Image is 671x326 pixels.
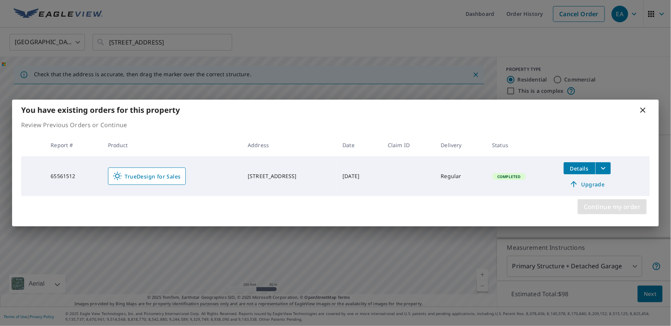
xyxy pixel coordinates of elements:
[486,134,558,156] th: Status
[45,134,102,156] th: Report #
[435,134,486,156] th: Delivery
[578,199,647,214] button: Continue my order
[21,105,180,115] b: You have existing orders for this property
[248,172,330,180] div: [STREET_ADDRESS]
[108,168,186,185] a: TrueDesign for Sales
[337,156,382,196] td: [DATE]
[564,178,611,190] a: Upgrade
[584,201,641,212] span: Continue my order
[337,134,382,156] th: Date
[242,134,336,156] th: Address
[21,120,650,129] p: Review Previous Orders or Continue
[113,172,181,181] span: TrueDesign for Sales
[493,174,525,179] span: Completed
[382,134,435,156] th: Claim ID
[102,134,242,156] th: Product
[435,156,486,196] td: Regular
[595,162,611,174] button: filesDropdownBtn-65561512
[564,162,595,174] button: detailsBtn-65561512
[568,180,606,189] span: Upgrade
[568,165,591,172] span: Details
[45,156,102,196] td: 65561512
